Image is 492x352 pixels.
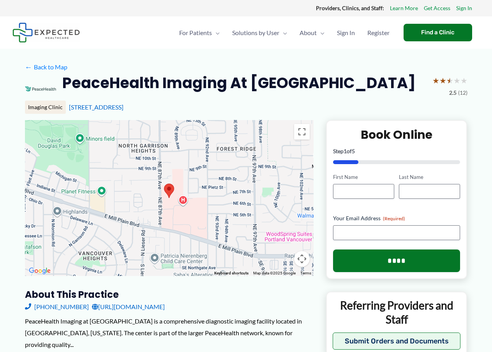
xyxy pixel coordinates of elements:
[62,73,416,92] h2: PeaceHealth Imaging at [GEOGRAPHIC_DATA]
[456,3,472,13] a: Sign In
[69,103,123,111] a: [STREET_ADDRESS]
[25,101,66,114] div: Imaging Clinic
[316,5,384,11] strong: Providers, Clinics, and Staff:
[27,266,53,276] a: Open this area in Google Maps (opens a new window)
[214,271,249,276] button: Keyboard shortcuts
[25,315,314,350] div: PeaceHealth Imaging at [GEOGRAPHIC_DATA] is a comprehensive diagnostic imaging facility located i...
[27,266,53,276] img: Google
[333,149,460,154] p: Step of
[404,24,472,41] a: Find a Clinic
[25,288,314,301] h3: About this practice
[294,251,310,267] button: Map camera controls
[226,19,293,46] a: Solutions by UserMenu Toggle
[432,73,439,88] span: ★
[293,19,331,46] a: AboutMenu Toggle
[333,333,461,350] button: Submit Orders and Documents
[424,3,450,13] a: Get Access
[361,19,396,46] a: Register
[439,73,446,88] span: ★
[253,271,296,275] span: Map data ©2025 Google
[333,214,460,222] label: Your Email Address
[317,19,324,46] span: Menu Toggle
[458,88,467,98] span: (12)
[333,298,461,327] p: Referring Providers and Staff
[212,19,220,46] span: Menu Toggle
[300,271,311,275] a: Terms (opens in new tab)
[25,63,32,71] span: ←
[25,61,67,73] a: ←Back to Map
[300,19,317,46] span: About
[453,73,460,88] span: ★
[173,19,226,46] a: For PatientsMenu Toggle
[331,19,361,46] a: Sign In
[92,301,165,313] a: [URL][DOMAIN_NAME]
[12,23,80,42] img: Expected Healthcare Logo - side, dark font, small
[383,216,405,221] span: (Required)
[173,19,396,46] nav: Primary Site Navigation
[352,148,355,154] span: 5
[179,19,212,46] span: For Patients
[232,19,279,46] span: Solutions by User
[279,19,287,46] span: Menu Toggle
[390,3,418,13] a: Learn More
[294,124,310,140] button: Toggle fullscreen view
[337,19,355,46] span: Sign In
[333,127,460,142] h2: Book Online
[333,173,394,181] label: First Name
[25,301,89,313] a: [PHONE_NUMBER]
[367,19,390,46] span: Register
[446,73,453,88] span: ★
[344,148,347,154] span: 1
[399,173,460,181] label: Last Name
[460,73,467,88] span: ★
[449,88,457,98] span: 2.5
